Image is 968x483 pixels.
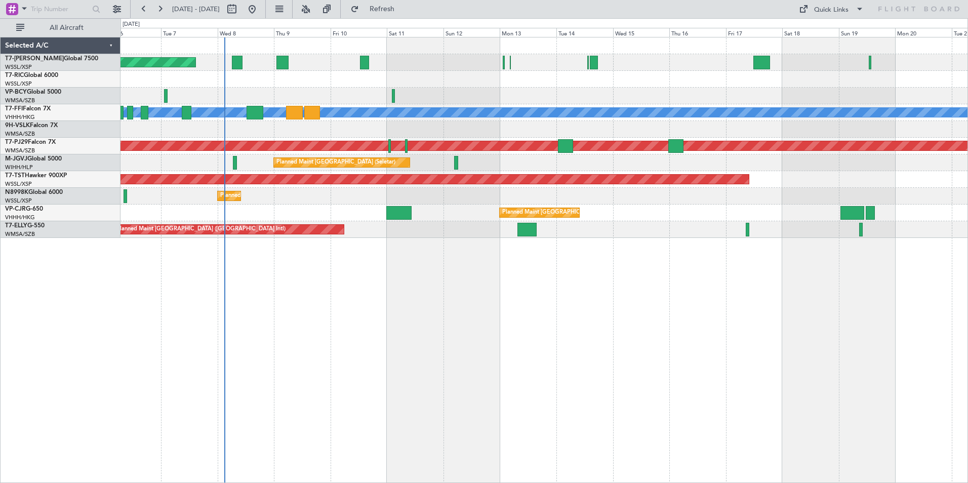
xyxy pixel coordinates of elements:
span: VP-CJR [5,206,26,212]
a: 9H-VSLKFalcon 7X [5,123,58,129]
div: Planned Maint [GEOGRAPHIC_DATA] (Seletar) [276,155,395,170]
span: N8998K [5,189,28,195]
a: WMSA/SZB [5,97,35,104]
a: T7-[PERSON_NAME]Global 7500 [5,56,98,62]
a: WIHH/HLP [5,164,33,171]
span: [DATE] - [DATE] [172,5,220,14]
div: Quick Links [814,5,849,15]
a: WMSA/SZB [5,230,35,238]
a: VHHH/HKG [5,214,35,221]
a: VP-CJRG-650 [5,206,43,212]
a: T7-RICGlobal 6000 [5,72,58,78]
div: Sat 18 [782,28,839,37]
div: Tue 14 [556,28,613,37]
span: T7-PJ29 [5,139,28,145]
span: T7-TST [5,173,25,179]
div: Thu 16 [669,28,726,37]
div: Planned Maint [GEOGRAPHIC_DATA] ([GEOGRAPHIC_DATA] Intl) [116,222,286,237]
a: T7-PJ29Falcon 7X [5,139,56,145]
div: Tue 7 [161,28,218,37]
button: All Aircraft [11,20,110,36]
div: Sun 19 [839,28,896,37]
div: [DATE] [123,20,140,29]
span: All Aircraft [26,24,107,31]
div: Fri 10 [331,28,387,37]
span: VP-BCY [5,89,27,95]
a: M-JGVJGlobal 5000 [5,156,62,162]
span: Refresh [361,6,404,13]
span: T7-RIC [5,72,24,78]
a: T7-ELLYG-550 [5,223,45,229]
a: WSSL/XSP [5,80,32,88]
div: Mon 6 [105,28,162,37]
span: T7-ELLY [5,223,27,229]
a: WMSA/SZB [5,130,35,138]
div: Planned Maint [GEOGRAPHIC_DATA] ([GEOGRAPHIC_DATA] Intl) [502,205,671,220]
div: Sat 11 [387,28,443,37]
div: Thu 9 [274,28,331,37]
a: WMSA/SZB [5,147,35,154]
div: Planned Maint [GEOGRAPHIC_DATA] (Seletar) [220,188,339,204]
span: 9H-VSLK [5,123,30,129]
a: N8998KGlobal 6000 [5,189,63,195]
div: Wed 15 [613,28,670,37]
a: WSSL/XSP [5,63,32,71]
div: Wed 8 [218,28,274,37]
div: Sun 12 [443,28,500,37]
button: Refresh [346,1,407,17]
div: Mon 13 [500,28,556,37]
input: Trip Number [31,2,89,17]
div: Mon 20 [895,28,952,37]
a: T7-FFIFalcon 7X [5,106,51,112]
a: WSSL/XSP [5,180,32,188]
div: Fri 17 [726,28,783,37]
a: WSSL/XSP [5,197,32,205]
span: T7-[PERSON_NAME] [5,56,64,62]
a: T7-TSTHawker 900XP [5,173,67,179]
a: VHHH/HKG [5,113,35,121]
span: M-JGVJ [5,156,27,162]
span: T7-FFI [5,106,23,112]
button: Quick Links [794,1,869,17]
a: VP-BCYGlobal 5000 [5,89,61,95]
